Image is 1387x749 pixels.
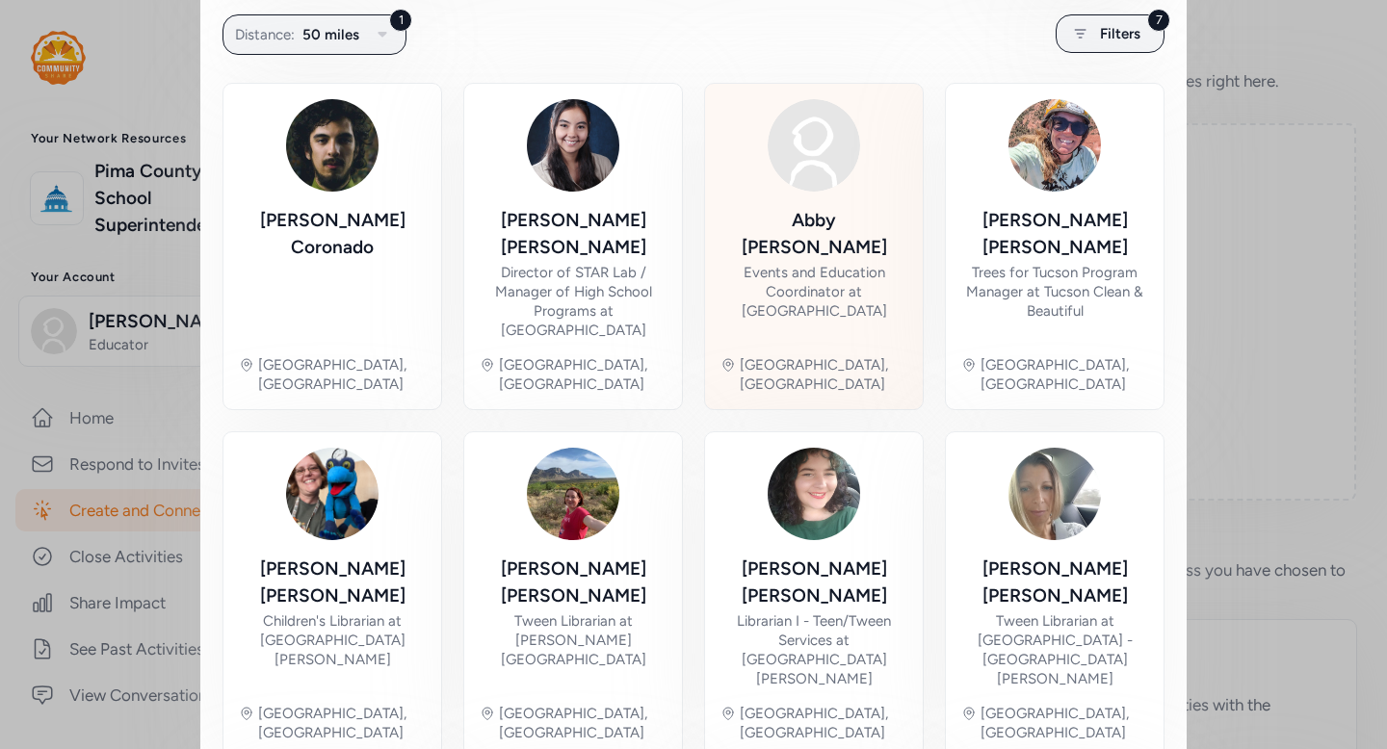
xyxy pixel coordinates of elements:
[499,355,667,394] div: [GEOGRAPHIC_DATA], [GEOGRAPHIC_DATA]
[961,207,1148,261] div: [PERSON_NAME] [PERSON_NAME]
[389,9,412,32] div: 1
[239,207,426,261] div: [PERSON_NAME] Coronado
[720,263,907,321] div: Events and Education Coordinator at [GEOGRAPHIC_DATA]
[235,23,295,46] span: Distance:
[961,263,1148,321] div: Trees for Tucson Program Manager at Tucson Clean & Beautiful
[1100,22,1140,45] span: Filters
[961,555,1148,609] div: [PERSON_NAME] [PERSON_NAME]
[720,207,907,261] div: Abby [PERSON_NAME]
[981,704,1148,742] div: [GEOGRAPHIC_DATA], [GEOGRAPHIC_DATA]
[480,555,667,609] div: [PERSON_NAME] [PERSON_NAME]
[768,448,860,540] img: Avatar
[981,355,1148,394] div: [GEOGRAPHIC_DATA], [GEOGRAPHIC_DATA]
[1008,448,1101,540] img: Avatar
[527,99,619,192] img: Avatar
[740,704,907,742] div: [GEOGRAPHIC_DATA], [GEOGRAPHIC_DATA]
[527,448,619,540] img: Avatar
[480,263,667,340] div: Director of STAR Lab / Manager of High School Programs at [GEOGRAPHIC_DATA]
[720,611,907,688] div: Librarian I - Teen/Tween Services at [GEOGRAPHIC_DATA][PERSON_NAME]
[239,611,426,669] div: Children's Librarian at [GEOGRAPHIC_DATA][PERSON_NAME]
[258,355,426,394] div: [GEOGRAPHIC_DATA], [GEOGRAPHIC_DATA]
[768,99,860,192] img: Avatar
[480,207,667,261] div: [PERSON_NAME] [PERSON_NAME]
[1147,9,1170,32] div: 7
[302,23,359,46] span: 50 miles
[740,355,907,394] div: [GEOGRAPHIC_DATA], [GEOGRAPHIC_DATA]
[1008,99,1101,192] img: Avatar
[499,704,667,742] div: [GEOGRAPHIC_DATA], [GEOGRAPHIC_DATA]
[480,611,667,669] div: Tween Librarian at [PERSON_NAME][GEOGRAPHIC_DATA]
[239,555,426,609] div: [PERSON_NAME] [PERSON_NAME]
[286,99,379,192] img: Avatar
[720,555,907,609] div: [PERSON_NAME] [PERSON_NAME]
[258,704,426,742] div: [GEOGRAPHIC_DATA], [GEOGRAPHIC_DATA]
[286,448,379,540] img: Avatar
[222,14,406,55] button: 1Distance:50 miles
[961,611,1148,688] div: Tween Librarian at [GEOGRAPHIC_DATA] - [GEOGRAPHIC_DATA][PERSON_NAME]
